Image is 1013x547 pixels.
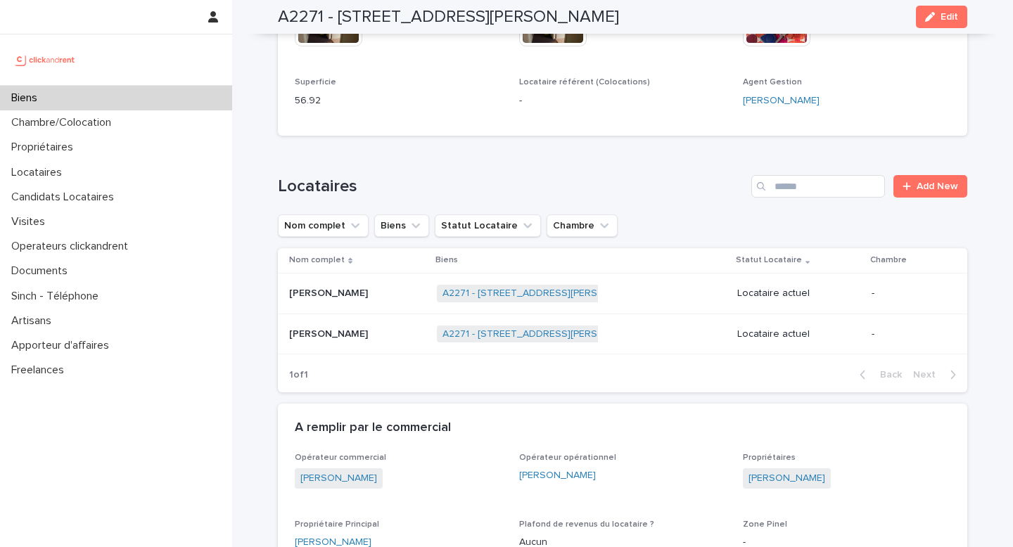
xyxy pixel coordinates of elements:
span: Propriétaire Principal [295,520,379,529]
a: [PERSON_NAME] [743,94,820,108]
tr: [PERSON_NAME][PERSON_NAME] A2271 - [STREET_ADDRESS][PERSON_NAME] Locataire actuel- [278,273,967,314]
p: Chambre [870,252,907,268]
p: - [872,328,945,340]
span: Zone Pinel [743,520,787,529]
span: Back [872,370,902,380]
span: Propriétaires [743,453,796,462]
span: Edit [941,12,958,22]
span: Add New [917,181,958,191]
p: Candidats Locataires [6,191,125,204]
p: Documents [6,264,79,278]
p: Freelances [6,363,75,377]
button: Back [848,368,907,381]
span: Opérateur commercial [295,453,386,462]
p: Nom complet [289,252,345,268]
button: Statut Locataire [435,214,541,237]
p: Operateurs clickandrent [6,240,139,253]
p: Biens [435,252,458,268]
a: [PERSON_NAME] [748,471,825,486]
p: Biens [6,91,49,105]
span: Agent Gestion [743,78,802,86]
button: Next [907,368,967,381]
p: Artisans [6,314,63,328]
p: [PERSON_NAME] [289,326,371,340]
span: Opérateur opérationnel [519,453,616,462]
p: Statut Locataire [736,252,802,268]
button: Edit [916,6,967,28]
input: Search [751,175,885,198]
p: - [519,94,727,108]
p: - [872,288,945,300]
p: 56.92 [295,94,502,108]
p: Apporteur d'affaires [6,339,120,352]
span: Next [913,370,944,380]
p: Chambre/Colocation [6,116,122,129]
span: Plafond de revenus du locataire ? [519,520,654,529]
h1: Locataires [278,176,746,197]
p: [PERSON_NAME] [289,285,371,300]
a: A2271 - [STREET_ADDRESS][PERSON_NAME] [442,328,647,340]
img: UCB0brd3T0yccxBKYDjQ [11,46,79,74]
p: Locataires [6,166,73,179]
p: Visites [6,215,56,229]
span: Locataire référent (Colocations) [519,78,650,86]
h2: A2271 - [STREET_ADDRESS][PERSON_NAME] [278,7,619,27]
p: 1 of 1 [278,358,319,392]
p: Locataire actuel [737,328,860,340]
button: Biens [374,214,429,237]
span: Superficie [295,78,336,86]
button: Nom complet [278,214,369,237]
h2: A remplir par le commercial [295,420,451,436]
p: Sinch - Téléphone [6,290,110,303]
tr: [PERSON_NAME][PERSON_NAME] A2271 - [STREET_ADDRESS][PERSON_NAME] Locataire actuel- [278,314,967,354]
p: Propriétaires [6,141,84,154]
button: Chambre [547,214,618,237]
p: Locataire actuel [737,288,860,300]
a: A2271 - [STREET_ADDRESS][PERSON_NAME] [442,288,647,300]
a: [PERSON_NAME] [519,468,596,483]
a: [PERSON_NAME] [300,471,377,486]
a: Add New [893,175,967,198]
